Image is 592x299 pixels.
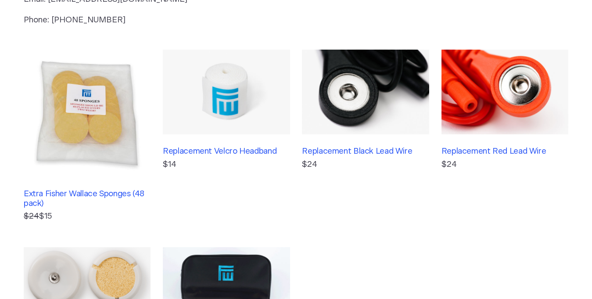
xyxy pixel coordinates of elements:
a: Replacement Red Lead Wire$24 [441,50,568,223]
a: Replacement Velcro Headband$14 [163,50,290,223]
img: Replacement Black Lead Wire [302,50,429,134]
p: $15 [24,210,151,223]
p: Phone: [PHONE_NUMBER] [24,14,382,26]
h3: Replacement Velcro Headband [163,147,290,156]
p: $24 [302,159,429,171]
h3: Replacement Red Lead Wire [441,147,568,156]
img: Extra Fisher Wallace Sponges (48 pack) [24,50,151,177]
p: $24 [441,159,568,171]
img: Replacement Velcro Headband [163,50,290,134]
a: Replacement Black Lead Wire$24 [302,50,429,223]
img: Replacement Red Lead Wire [441,50,568,134]
p: $14 [163,159,290,171]
s: $24 [24,212,39,220]
h3: Replacement Black Lead Wire [302,147,429,156]
h3: Extra Fisher Wallace Sponges (48 pack) [24,189,151,209]
a: Extra Fisher Wallace Sponges (48 pack) $24$15 [24,50,151,223]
